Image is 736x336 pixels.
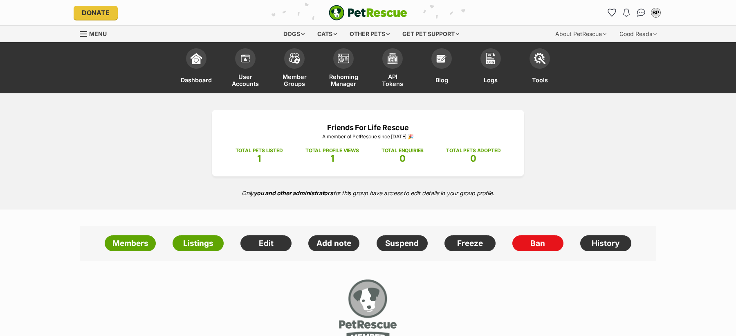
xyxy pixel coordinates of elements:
[484,73,498,87] span: Logs
[221,44,270,93] a: User Accounts
[173,235,224,252] a: Listings
[435,73,448,87] span: Blog
[605,6,662,19] ul: Account quick links
[387,53,398,64] img: api-icon-849e3a9e6f871e3acf1f60245d25b4cd0aad652aa5f5372336901a6a67317bd8.svg
[312,26,343,42] div: Cats
[605,6,618,19] a: Favourites
[515,44,564,93] a: Tools
[381,147,424,154] p: TOTAL ENQUIRIES
[377,235,428,252] a: Suspend
[231,73,260,87] span: User Accounts
[308,235,359,252] a: Add note
[620,6,633,19] button: Notifications
[74,6,118,20] a: Donate
[240,235,292,252] a: Edit
[466,44,515,93] a: Logs
[181,73,212,87] span: Dashboard
[278,26,310,42] div: Dogs
[512,235,563,252] a: Ban
[236,147,283,154] p: TOTAL PETS LISTED
[280,73,309,87] span: Member Groups
[417,44,466,93] a: Blog
[534,53,545,64] img: tools-icon-677f8b7d46040df57c17cb185196fc8e01b2b03676c49af7ba82c462532e62ee.svg
[172,44,221,93] a: Dashboard
[224,133,512,140] p: A member of PetRescue since [DATE] 🎉
[329,73,358,87] span: Rehoming Manager
[446,147,500,154] p: TOTAL PETS ADOPTED
[89,30,107,37] span: Menu
[470,153,476,164] span: 0
[485,53,496,64] img: logs-icon-5bf4c29380941ae54b88474b1138927238aebebbc450bc62c8517511492d5a22.svg
[224,122,512,133] p: Friends For Life Rescue
[652,9,660,17] div: BP
[305,147,359,154] p: TOTAL PROFILE VIEWS
[254,189,333,196] strong: you and other administrators
[257,153,261,164] span: 1
[191,53,202,64] img: dashboard-icon-eb2f2d2d3e046f16d808141f083e7271f6b2e854fb5c12c21221c1fb7104beca.svg
[105,235,156,252] a: Members
[649,6,662,19] button: My account
[399,153,406,164] span: 0
[436,53,447,64] img: blogs-icon-e71fceff818bbaa76155c998696f2ea9b8fc06abc828b24f45ee82a475c2fd99.svg
[623,9,630,17] img: notifications-46538b983faf8c2785f20acdc204bb7945ddae34d4c08c2a6579f10ce5e182be.svg
[378,73,407,87] span: API Tokens
[614,26,662,42] div: Good Reads
[368,44,417,93] a: API Tokens
[240,53,251,64] img: members-icon-d6bcda0bfb97e5ba05b48644448dc2971f67d37433e5abca221da40c41542bd5.svg
[338,54,349,63] img: group-profile-icon-3fa3cf56718a62981997c0bc7e787c4b2cf8bcc04b72c1350f741eb67cf2f40e.svg
[270,44,319,93] a: Member Groups
[329,5,407,20] img: logo-e224e6f780fb5917bec1dbf3a21bbac754714ae5b6737aabdf751b685950b380.svg
[635,6,648,19] a: Conversations
[330,153,334,164] span: 1
[580,235,631,252] a: History
[319,44,368,93] a: Rehoming Manager
[532,73,548,87] span: Tools
[80,26,112,41] a: Menu
[289,53,300,64] img: team-members-icon-5396bd8760b3fe7c0b43da4ab00e1e3bb1a5d9ba89233759b79545d2d3fc5d0d.svg
[637,9,646,17] img: chat-41dd97257d64d25036548639549fe6c8038ab92f7586957e7f3b1b290dea8141.svg
[444,235,496,252] a: Freeze
[329,5,407,20] a: PetRescue
[550,26,612,42] div: About PetRescue
[397,26,465,42] div: Get pet support
[344,26,395,42] div: Other pets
